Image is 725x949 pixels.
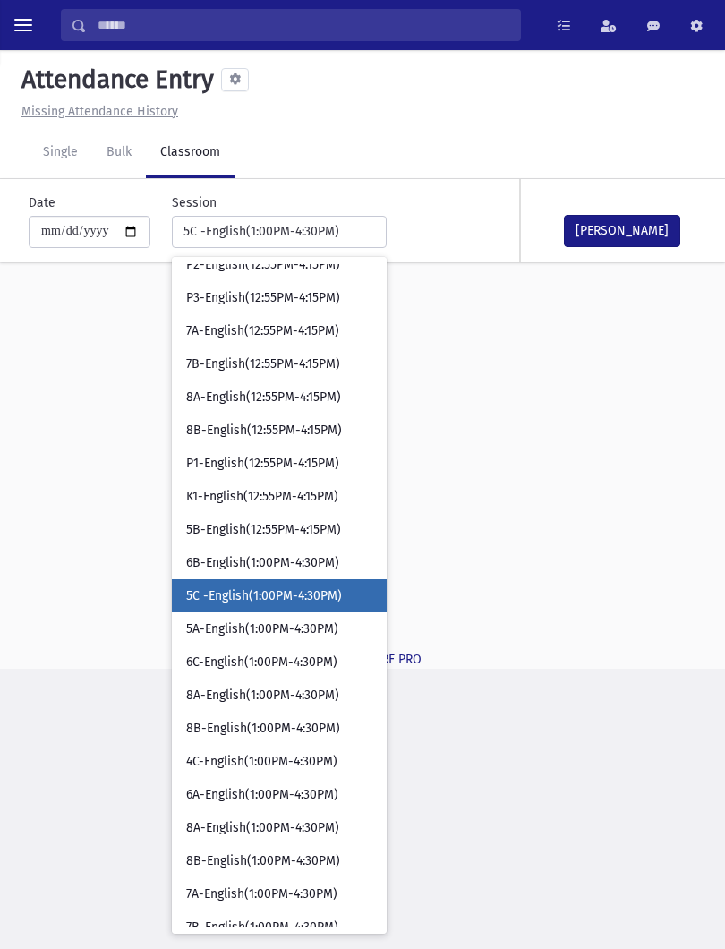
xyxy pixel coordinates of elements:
div: 5C -English(1:00PM-4:30PM) [183,222,361,241]
span: 7A-English(1:00PM-4:30PM) [186,885,337,903]
input: Search [87,9,520,41]
h5: Attendance Entry [14,64,214,95]
span: 6C-English(1:00PM-4:30PM) [186,654,337,671]
span: 7B-English(1:00PM-4:30PM) [186,919,338,936]
span: 6B-English(1:00PM-4:30PM) [186,554,339,572]
a: Missing Attendance History [14,104,178,119]
button: [PERSON_NAME] [564,215,680,247]
span: 8A-English(12:55PM-4:15PM) [186,389,341,406]
span: K1-English(12:55PM-4:15PM) [186,488,338,506]
span: 7A-English(12:55PM-4:15PM) [186,322,339,340]
label: Session [172,193,217,212]
span: 5C -English(1:00PM-4:30PM) [186,587,342,605]
span: 8B-English(12:55PM-4:15PM) [186,422,342,440]
a: Bulk [92,128,146,178]
span: 8A-English(1:00PM-4:30PM) [186,819,339,837]
a: ADMIRE PRO [353,652,422,667]
span: P3-English(12:55PM-4:15PM) [186,289,340,307]
span: P2-English(12:55PM-4:15PM) [186,256,340,274]
button: toggle menu [7,9,39,41]
span: P1-English(12:55PM-4:15PM) [186,455,339,473]
span: 6A-English(1:00PM-4:30PM) [186,786,338,804]
span: 7B-English(12:55PM-4:15PM) [186,355,340,373]
u: Missing Attendance History [21,104,178,119]
span: 8A-English(1:00PM-4:30PM) [186,687,339,705]
a: Single [29,128,92,178]
label: Date [29,193,55,212]
span: 4C-English(1:00PM-4:30PM) [186,753,337,771]
span: 5B-English(12:55PM-4:15PM) [186,521,341,539]
span: 8B-English(1:00PM-4:30PM) [186,852,340,870]
span: 5A-English(1:00PM-4:30PM) [186,620,338,638]
span: 8B-English(1:00PM-4:30PM) [186,720,340,738]
a: Classroom [146,128,235,178]
button: 5C -English(1:00PM-4:30PM) [172,216,387,248]
div: © 2025 - [14,650,711,669]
